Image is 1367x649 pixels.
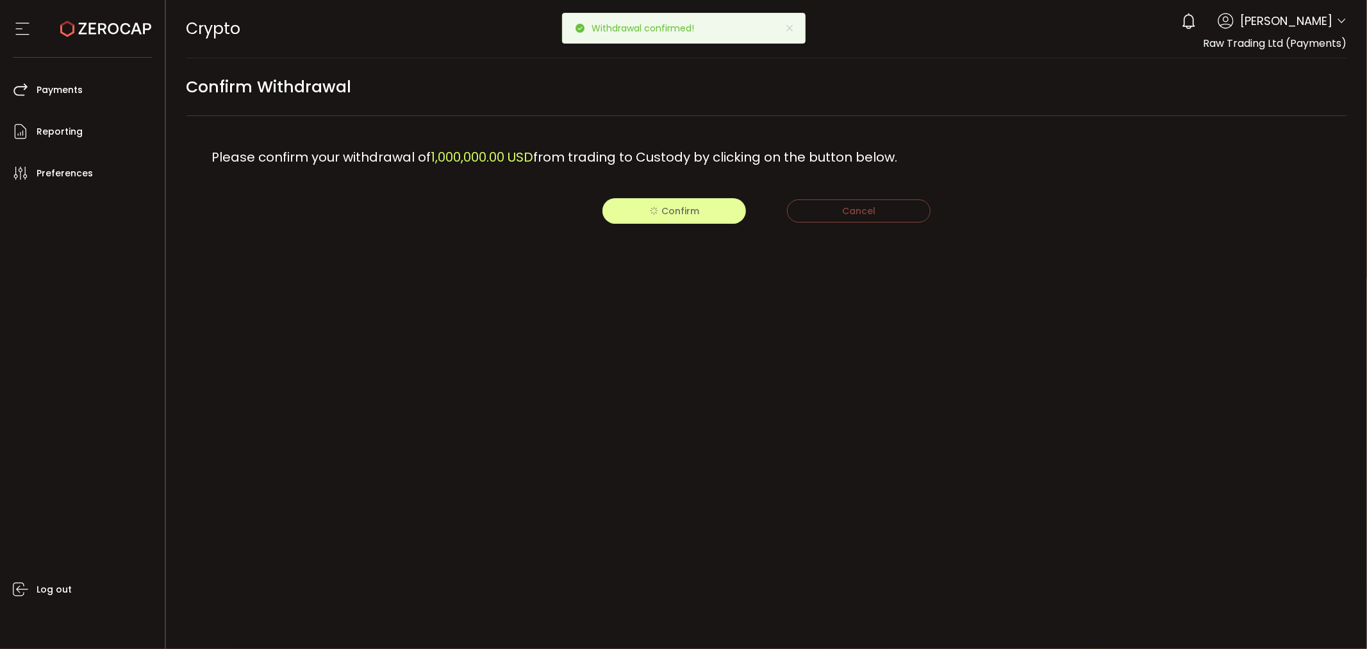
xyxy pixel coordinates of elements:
[37,580,72,599] span: Log out
[1303,587,1367,649] iframe: Chat Widget
[534,148,898,166] span: from trading to Custody by clicking on the button below.
[1240,12,1332,29] span: [PERSON_NAME]
[37,164,93,183] span: Preferences
[186,17,241,40] span: Crypto
[212,148,431,166] span: Please confirm your withdrawal of
[842,205,875,217] span: Cancel
[37,81,83,99] span: Payments
[592,24,705,33] p: Withdrawal confirmed!
[186,72,352,101] span: Confirm Withdrawal
[37,122,83,141] span: Reporting
[1203,36,1346,51] span: Raw Trading Ltd (Payments)
[787,199,931,223] button: Cancel
[431,148,534,166] span: 1,000,000.00 USD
